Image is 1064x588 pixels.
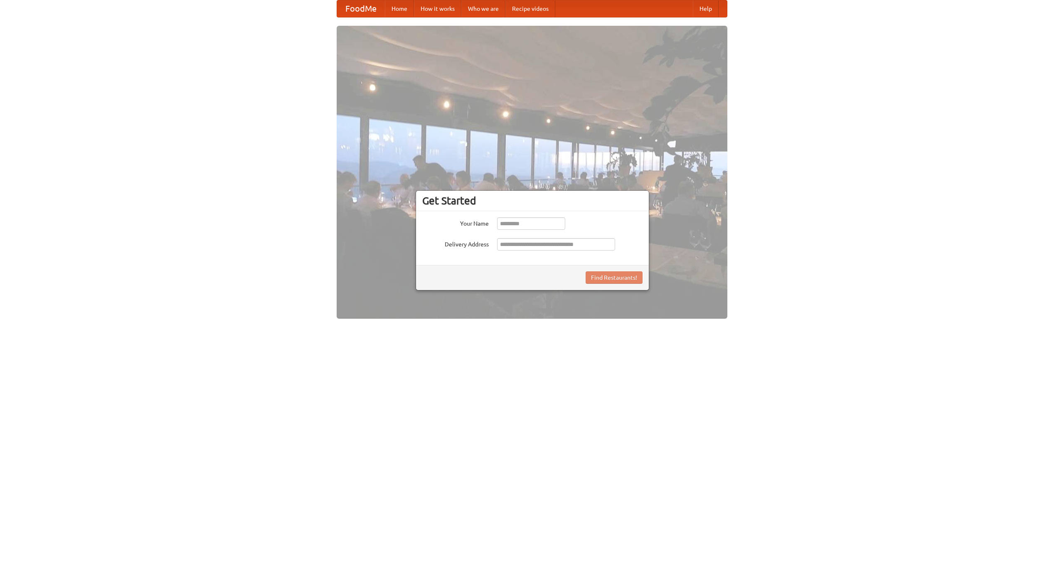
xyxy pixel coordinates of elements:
h3: Get Started [422,194,643,207]
a: Recipe videos [505,0,555,17]
a: Who we are [461,0,505,17]
label: Delivery Address [422,238,489,248]
label: Your Name [422,217,489,228]
button: Find Restaurants! [586,271,643,284]
a: Help [693,0,719,17]
a: Home [385,0,414,17]
a: FoodMe [337,0,385,17]
a: How it works [414,0,461,17]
